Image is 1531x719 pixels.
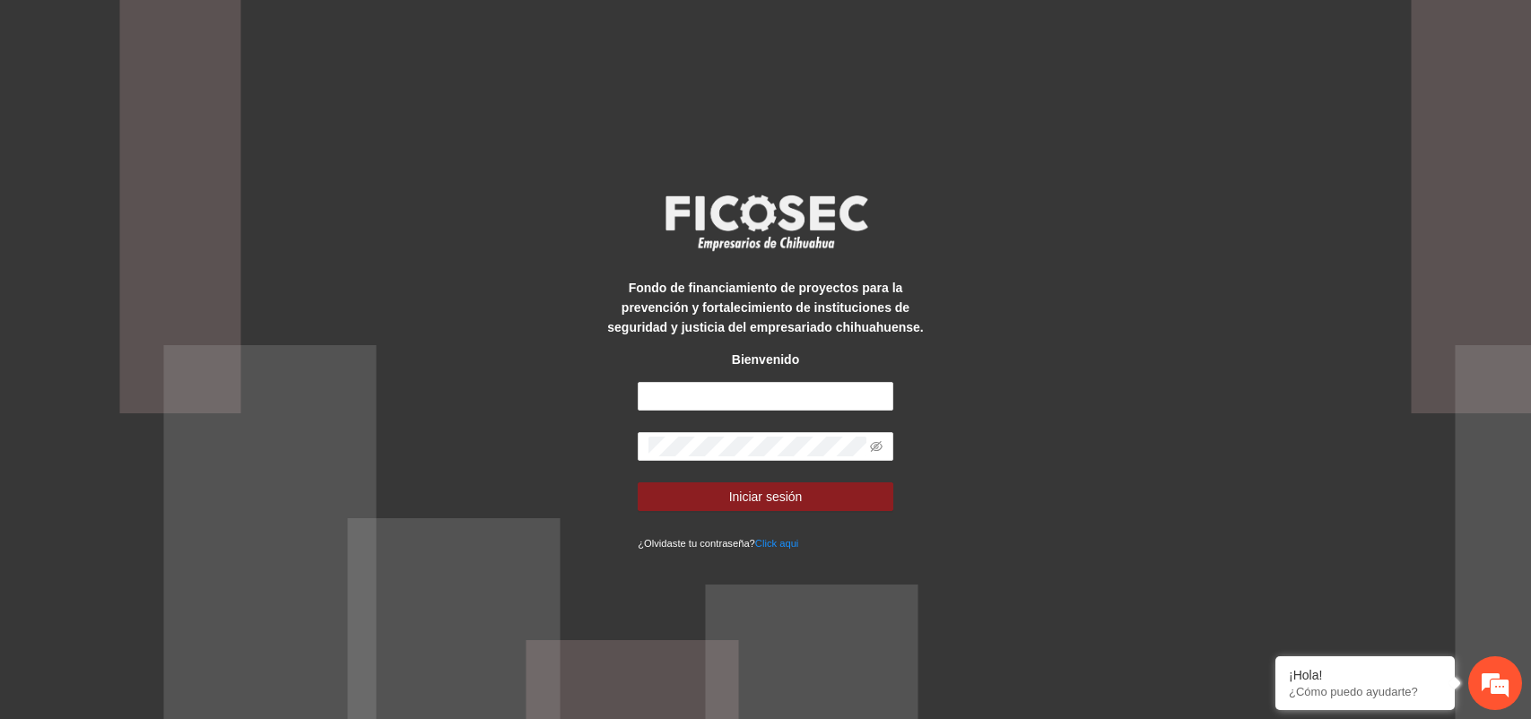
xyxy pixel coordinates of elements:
[870,440,883,453] span: eye-invisible
[1289,668,1441,682] div: ¡Hola!
[638,482,893,511] button: Iniciar sesión
[732,352,799,367] strong: Bienvenido
[654,189,878,256] img: logo
[607,281,923,334] strong: Fondo de financiamiento de proyectos para la prevención y fortalecimiento de instituciones de seg...
[638,538,798,549] small: ¿Olvidaste tu contraseña?
[1289,685,1441,698] p: ¿Cómo puedo ayudarte?
[729,487,803,507] span: Iniciar sesión
[755,538,799,549] a: Click aqui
